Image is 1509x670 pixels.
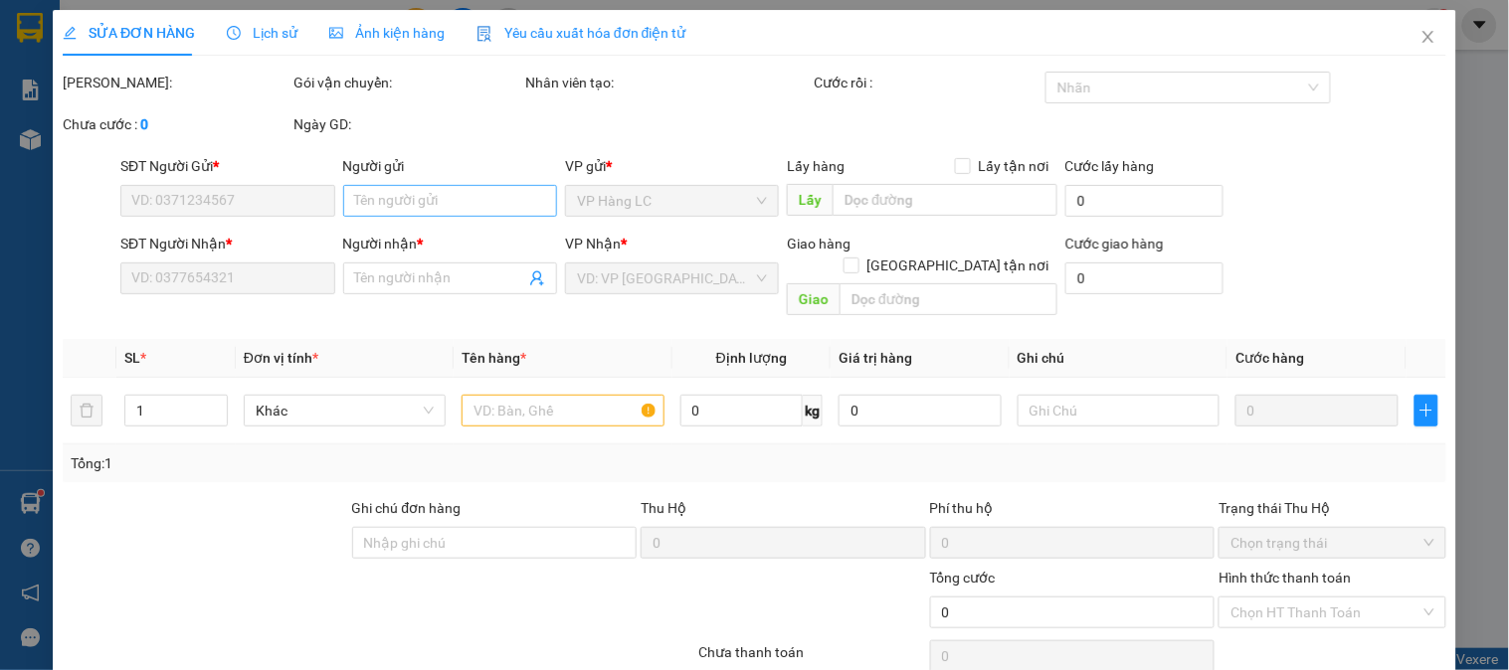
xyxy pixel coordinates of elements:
span: SL [124,350,140,366]
div: Ngày GD: [294,113,521,135]
div: Cước rồi : [815,72,1041,93]
span: close [1420,29,1436,45]
span: Cước hàng [1235,350,1304,366]
button: plus [1415,395,1438,426]
span: Giao hàng [788,236,851,251]
span: Giao [788,283,841,315]
div: SĐT Người Gửi [120,155,334,177]
span: edit [63,26,77,40]
span: plus [1415,403,1437,419]
span: Lấy hàng [788,158,846,174]
input: Dọc đường [841,283,1057,315]
div: SĐT Người Nhận [120,233,334,254]
div: Người gửi [343,155,557,177]
button: Close [1401,10,1456,66]
span: Lịch sử [227,25,297,41]
span: Lấy tận nơi [971,155,1057,177]
span: Giá trị hàng [839,350,912,366]
span: VP Nhận [565,236,621,251]
div: Người nhận [343,233,557,254]
input: Ghi Chú [1018,395,1220,426]
span: [GEOGRAPHIC_DATA] tận nơi [859,254,1057,276]
span: Tổng cước [930,570,996,586]
span: Đơn vị tính [244,350,318,366]
div: Nhân viên tạo: [525,72,811,93]
input: Ghi chú đơn hàng [352,527,638,559]
div: [PERSON_NAME]: [63,72,289,93]
span: picture [329,26,343,40]
span: Định lượng [716,350,787,366]
div: Gói vận chuyển: [294,72,521,93]
span: clock-circle [227,26,241,40]
label: Cước giao hàng [1065,236,1164,251]
span: VP Hàng LC [577,186,767,216]
label: Hình thức thanh toán [1219,570,1351,586]
span: Ảnh kiện hàng [329,25,445,41]
div: Chưa cước : [63,113,289,135]
label: Cước lấy hàng [1065,158,1155,174]
h2: VP Nhận: VP 7 [PERSON_NAME] [104,115,480,241]
span: kg [803,395,823,426]
h2: Z2A5A2YD [11,115,160,148]
button: delete [71,395,102,426]
b: Sao Việt [120,47,243,80]
div: Phí thu hộ [930,497,1216,527]
span: Yêu cầu xuất hóa đơn điện tử [476,25,686,41]
span: user-add [529,270,545,286]
b: 0 [140,116,148,132]
span: Tên hàng [462,350,526,366]
label: Ghi chú đơn hàng [352,500,462,516]
span: Khác [256,396,434,425]
th: Ghi chú [1010,339,1227,378]
input: Cước lấy hàng [1065,185,1225,217]
img: icon [476,26,492,42]
span: Lấy [788,184,834,216]
span: Thu Hộ [641,500,686,516]
input: Dọc đường [834,184,1057,216]
b: [DOMAIN_NAME] [266,16,480,49]
div: Tổng: 1 [71,452,584,474]
input: VD: Bàn, Ghế [462,395,663,426]
span: SỬA ĐƠN HÀNG [63,25,195,41]
div: VP gửi [565,155,779,177]
input: Cước giao hàng [1065,262,1225,294]
img: logo.jpg [11,16,110,115]
div: Trạng thái Thu Hộ [1219,497,1445,519]
input: 0 [1235,395,1399,426]
span: Chọn trạng thái [1230,528,1433,558]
